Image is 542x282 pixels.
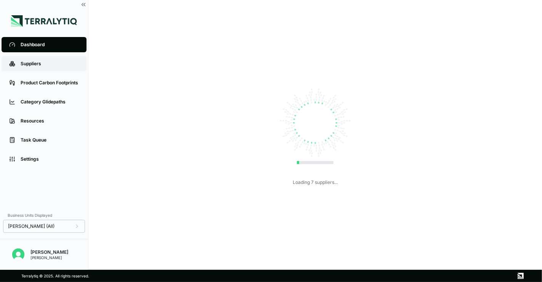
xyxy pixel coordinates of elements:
div: Business Units Displayed [3,211,85,220]
img: Mridul Gupta [12,248,24,261]
div: Loading 7 suppliers... [293,179,338,185]
button: Open user button [9,245,27,264]
div: [PERSON_NAME] [30,249,68,255]
div: Dashboard [21,42,79,48]
div: Settings [21,156,79,162]
div: Category Glidepaths [21,99,79,105]
div: Product Carbon Footprints [21,80,79,86]
div: [PERSON_NAME] [30,255,68,260]
img: Logo [11,15,77,27]
div: Task Queue [21,137,79,143]
div: Resources [21,118,79,124]
img: Loading [277,85,353,161]
div: Suppliers [21,61,79,67]
span: [PERSON_NAME] (All) [8,223,55,229]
